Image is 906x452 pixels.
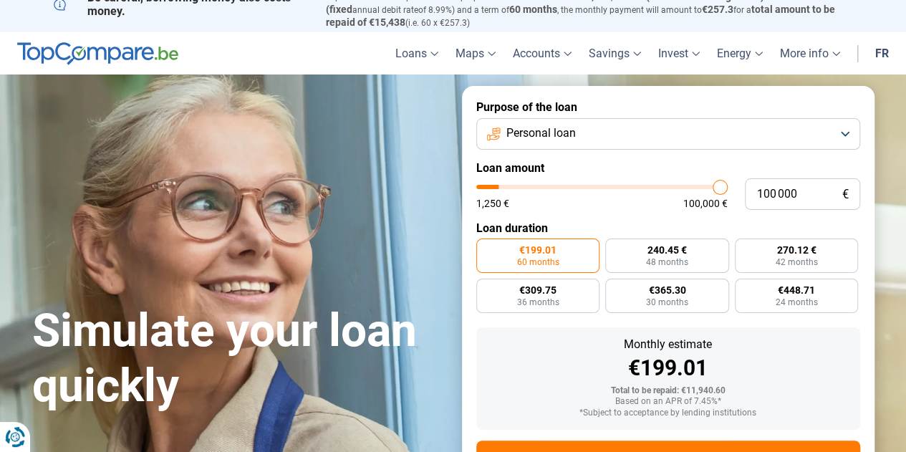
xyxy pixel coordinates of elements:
[456,47,484,60] font: Maps
[513,47,560,60] font: Accounts
[615,396,721,406] font: Based on an APR of 7.45%*
[509,4,557,15] font: 60 months
[702,4,733,15] font: €257.3
[476,161,544,175] font: Loan amount
[476,118,860,150] button: Personal loan
[580,32,650,74] a: Savings
[717,47,751,60] font: Energy
[683,198,728,209] font: 100,000 €
[516,297,559,307] font: 36 months
[771,32,849,74] a: More info
[646,257,688,267] font: 48 months
[557,5,702,15] font: , the monthly payment will amount to
[519,284,556,296] font: €309.75
[476,198,509,209] font: 1,250 €
[780,47,829,60] font: More info
[476,221,548,235] font: Loan duration
[611,385,726,395] font: Total to be repaid: €11,940.60
[776,257,818,267] font: 42 months
[842,187,849,201] font: €
[875,47,889,60] font: fr
[648,284,685,296] font: €365.30
[405,18,470,28] font: (i.e. 60 x €257.3)
[352,5,418,15] font: annual debit rate
[418,5,509,15] font: of 8.99%) and a term of
[708,32,771,74] a: Energy
[476,100,577,114] font: Purpose of the loan
[516,257,559,267] font: 60 months
[17,42,178,65] img: TopCompare
[387,32,447,74] a: Loans
[778,284,815,296] font: €448.71
[776,297,818,307] font: 24 months
[329,4,352,15] font: fixed
[589,47,630,60] font: Savings
[447,32,504,74] a: Maps
[506,126,576,140] font: Personal loan
[624,337,712,351] font: Monthly estimate
[777,244,816,256] font: 270.12 €
[628,355,708,380] font: €199.01
[395,47,427,60] font: Loans
[519,244,556,256] font: €199.01
[650,32,708,74] a: Invest
[733,5,751,15] font: for a
[647,244,687,256] font: 240.45 €
[658,47,688,60] font: Invest
[867,32,897,74] a: fr
[646,297,688,307] font: 30 months
[326,4,835,28] font: total amount to be repaid of €15,438
[504,32,580,74] a: Accounts
[579,408,756,418] font: *Subject to acceptance by lending institutions
[32,304,417,413] font: Simulate your loan quickly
